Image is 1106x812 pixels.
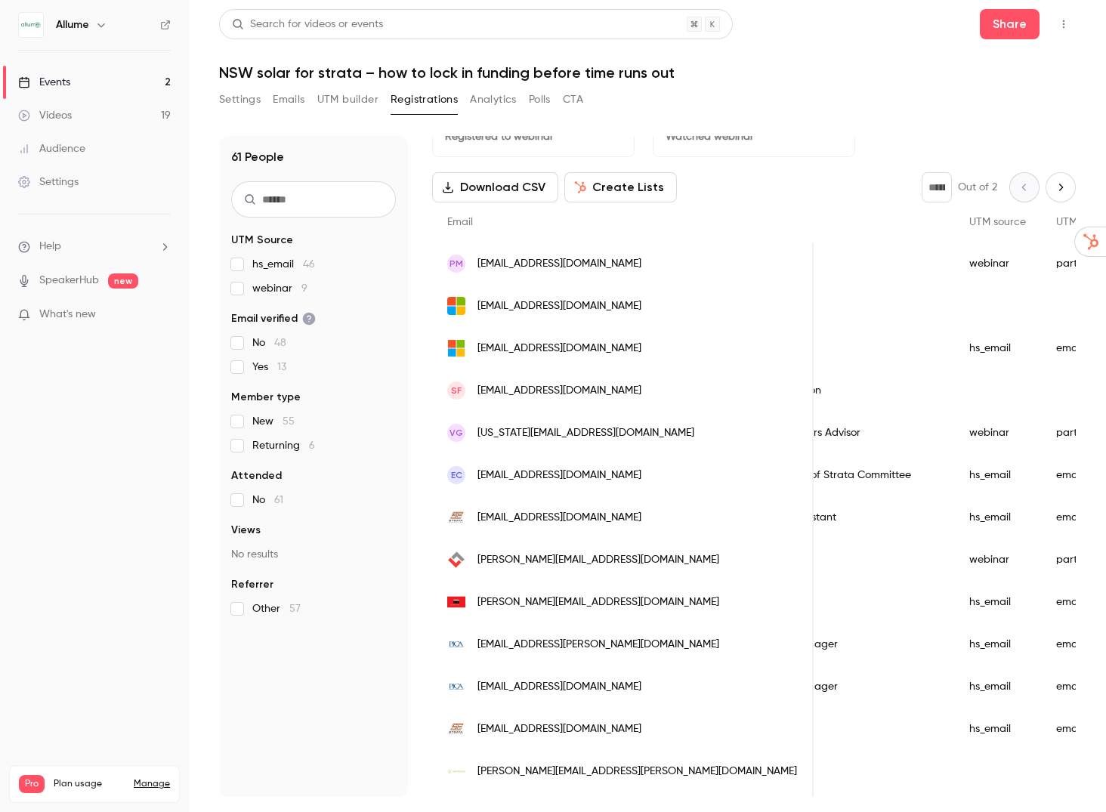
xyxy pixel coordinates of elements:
[317,88,378,112] button: UTM builder
[274,338,286,348] span: 48
[477,552,719,568] span: [PERSON_NAME][EMAIL_ADDRESS][DOMAIN_NAME]
[39,239,61,255] span: Help
[954,242,1041,285] div: webinar
[744,369,954,412] div: 3DAnimation
[744,665,954,708] div: Strata Manager
[39,273,99,289] a: SpeakerHub
[529,88,551,112] button: Polls
[231,233,293,248] span: UTM Source
[18,239,171,255] li: help-dropdown-opener
[232,17,383,32] div: Search for videos or events
[447,593,465,611] img: stratahq.com.au
[954,412,1041,454] div: webinar
[252,281,307,296] span: webinar
[477,298,641,314] span: [EMAIL_ADDRESS][DOMAIN_NAME]
[477,764,797,780] span: [PERSON_NAME][EMAIL_ADDRESS][PERSON_NAME][DOMAIN_NAME]
[219,88,261,112] button: Settings
[450,257,463,270] span: PM
[954,496,1041,539] div: hs_email
[563,88,583,112] button: CTA
[289,604,301,614] span: 57
[744,708,954,750] div: Director
[231,468,282,483] span: Attended
[954,665,1041,708] div: hs_email
[447,508,465,526] img: strataevolution.com.au
[954,708,1041,750] div: hs_email
[231,148,284,166] h1: 61 People
[301,283,307,294] span: 9
[744,285,954,327] div: Secretary
[477,341,641,357] span: [EMAIL_ADDRESS][DOMAIN_NAME]
[447,297,465,315] img: outlook.com.au
[432,172,558,202] button: Download CSV
[445,129,622,144] p: Registered to webinar
[477,383,641,399] span: [EMAIL_ADDRESS][DOMAIN_NAME]
[564,172,677,202] button: Create Lists
[18,141,85,156] div: Audience
[744,412,954,454] div: Public Affairs Advisor
[969,217,1026,227] span: UTM source
[252,492,283,508] span: No
[666,129,842,144] p: Watched webinar
[477,721,641,737] span: [EMAIL_ADDRESS][DOMAIN_NAME]
[19,13,43,37] img: Allume
[477,425,694,441] span: [US_STATE][EMAIL_ADDRESS][DOMAIN_NAME]
[153,308,171,322] iframe: Noticeable Trigger
[18,174,79,190] div: Settings
[744,496,954,539] div: Strata Assistant
[744,539,954,581] div: BDM
[447,762,465,780] img: wattblock.com.au
[273,88,304,112] button: Emails
[391,88,458,112] button: Registrations
[447,635,465,653] img: picagroup.com.au
[744,581,954,623] div: Licensee
[477,468,641,483] span: [EMAIL_ADDRESS][DOMAIN_NAME]
[954,581,1041,623] div: hs_email
[56,17,89,32] h6: Allume
[954,623,1041,665] div: hs_email
[980,9,1040,39] button: Share
[477,256,641,272] span: [EMAIL_ADDRESS][DOMAIN_NAME]
[39,307,96,323] span: What's new
[1046,172,1076,202] button: Next page
[470,88,517,112] button: Analytics
[19,775,45,793] span: Pro
[958,180,997,195] p: Out of 2
[219,63,1076,82] h1: NSW solar for strata – how to lock in funding before time runs out
[274,495,283,505] span: 61
[231,523,261,538] span: Views
[447,217,473,227] span: Email
[477,679,641,695] span: [EMAIL_ADDRESS][DOMAIN_NAME]
[303,259,315,270] span: 46
[18,75,70,90] div: Events
[252,360,286,375] span: Yes
[252,438,315,453] span: Returning
[451,384,462,397] span: SF
[309,440,315,451] span: 6
[252,335,286,350] span: No
[954,454,1041,496] div: hs_email
[252,601,301,616] span: Other
[744,623,954,665] div: Strata Manager
[283,416,295,427] span: 55
[231,311,316,326] span: Email verified
[277,362,286,372] span: 13
[108,273,138,289] span: new
[477,510,641,526] span: [EMAIL_ADDRESS][DOMAIN_NAME]
[447,720,465,738] img: strataevolution.com.au
[252,257,315,272] span: hs_email
[447,678,465,696] img: picagroup.com.au
[954,539,1041,581] div: webinar
[744,454,954,496] div: Chairman of Strata Committee
[231,547,396,562] p: No results
[231,233,396,616] section: facet-groups
[447,339,465,357] img: outlook.com
[252,414,295,429] span: New
[231,577,273,592] span: Referrer
[477,594,719,610] span: [PERSON_NAME][EMAIL_ADDRESS][DOMAIN_NAME]
[54,778,125,790] span: Plan usage
[744,327,954,369] div: Recruiter
[954,327,1041,369] div: hs_email
[451,468,462,482] span: EC
[231,390,301,405] span: Member type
